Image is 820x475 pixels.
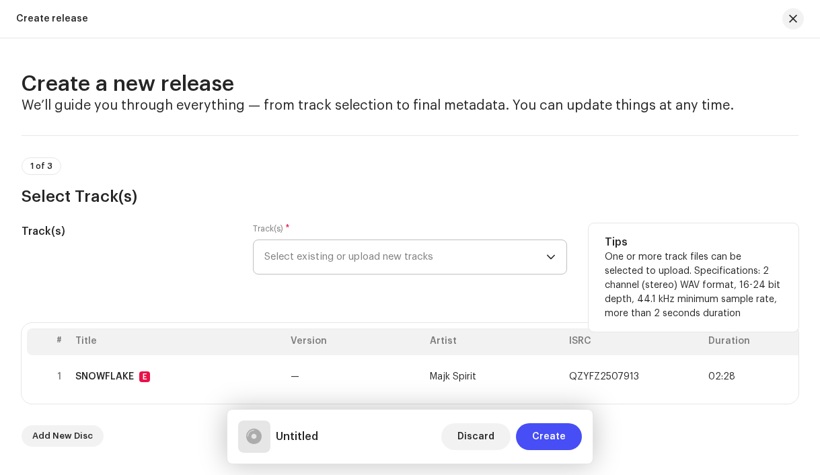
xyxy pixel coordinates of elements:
[532,423,566,450] span: Create
[264,240,547,274] span: Select existing or upload new tracks
[569,372,639,381] span: QZYFZ2507913
[430,372,476,381] span: Majk Spirit
[708,371,735,382] span: 02:28
[291,372,299,381] span: —
[605,250,782,321] p: One or more track files can be selected to upload. Specifications: 2 channel (stereo) WAV format,...
[70,328,285,355] th: Title
[276,429,318,445] h5: Untitled
[22,223,231,240] h5: Track(s)
[605,234,782,250] h5: Tips
[546,240,556,274] div: dropdown trigger
[441,423,511,450] button: Discard
[22,186,798,207] h3: Select Track(s)
[22,71,798,98] h2: Create a new release
[22,98,798,114] h4: We’ll guide you through everything — from track selection to final metadata. You can update thing...
[285,328,424,355] th: Version
[457,423,494,450] span: Discard
[516,423,582,450] button: Create
[564,328,703,355] th: ISRC
[424,328,564,355] th: Artist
